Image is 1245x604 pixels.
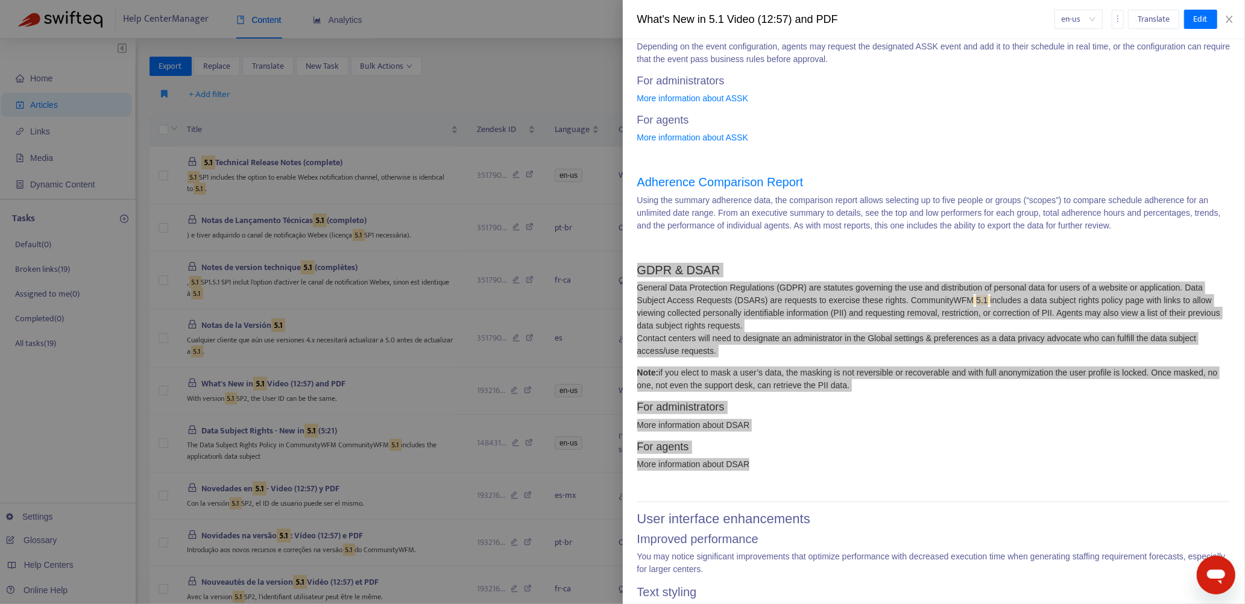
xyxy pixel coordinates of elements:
h2: Text styling [637,585,1231,599]
iframe: Button to launch messaging window [1197,556,1235,594]
button: Translate [1128,10,1179,29]
h3: For administrators [637,401,1231,414]
a: Adherence Comparison Report [637,175,804,189]
h3: For agents [637,114,1231,127]
span: close [1225,14,1234,24]
h2: GDPR & DSAR [637,263,1231,277]
div: What's New in 5.1 Video (12:57) and PDF [637,11,1054,28]
a: More information about DSAR [637,420,750,430]
button: more [1112,10,1124,29]
strong: Note: [637,368,659,377]
p: Using the summary adherence data, the comparison report allows selecting up to five people or gro... [637,194,1231,232]
button: Close [1221,14,1238,25]
span: en-us [1062,10,1095,28]
h3: For administrators [637,75,1231,88]
h3: For agents [637,441,1231,454]
button: Edit [1184,10,1217,29]
a: More information about ASSK [637,93,748,103]
span: more [1114,14,1122,23]
span: Translate [1138,13,1170,26]
span: Edit [1194,13,1208,26]
p: General Data Protection Regulations (GDPR) are statutes governing the use and distribution of per... [637,282,1231,357]
p: You may notice significant improvements that optimize performance with decreased execution time w... [637,550,1231,576]
sqkw: 5.1 [974,295,990,305]
a: More information about ASSK [637,133,748,142]
h2: Improved performance [637,532,1231,546]
h1: User interface enhancements [637,511,1231,527]
p: if you elect to mask a user’s data, the masking is not reversible or recoverable and with full an... [637,366,1231,392]
p: Depending on the event configuration, agents may request the designated ASSK event and add it to ... [637,40,1231,66]
a: More information about DSAR [637,459,750,469]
